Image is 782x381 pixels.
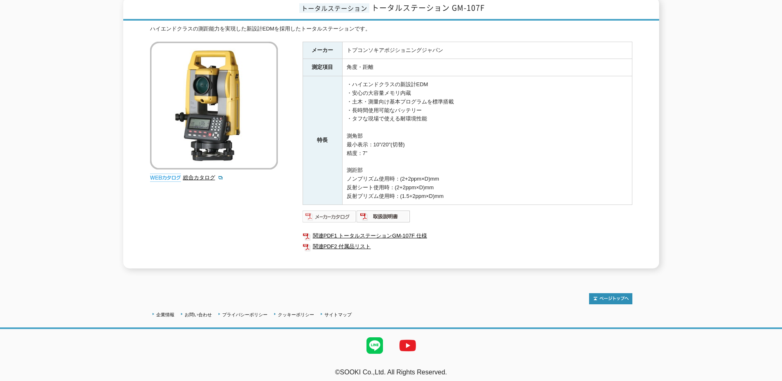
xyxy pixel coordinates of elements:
[589,293,632,304] img: トップページへ
[150,42,278,169] img: トータルステーション GM-107F
[391,329,424,362] img: YouTube
[156,312,174,317] a: 企業情報
[303,216,357,222] a: メーカーカタログ
[342,76,632,205] td: ・ハイエンドクラスの新設計EDM ・安心の大容量メモリ内蔵 ・土木・測量向け基本プログラムを標準搭載 ・長時間使用可能なバッテリー ・タフな現場で使える耐環境性能 測角部 最小表示：10"/20...
[342,42,632,59] td: トプコンソキアポジショニングジャパン
[324,312,352,317] a: サイトマップ
[303,241,632,252] a: 関連PDF2 付属品リスト
[357,210,411,223] img: 取扱説明書
[150,174,181,182] img: webカタログ
[342,59,632,76] td: 角度・距離
[222,312,268,317] a: プライバシーポリシー
[303,76,342,205] th: 特長
[303,230,632,241] a: 関連PDF1 トータルステーションGM-107F 仕様
[183,174,223,181] a: 総合カタログ
[303,59,342,76] th: 測定項目
[371,2,485,13] span: トータルステーション GM-107F
[185,312,212,317] a: お問い合わせ
[150,25,632,33] div: ハイエンドクラスの測距能力を実現した新設計EDMを採用したトータルステーションです。
[357,216,411,222] a: 取扱説明書
[278,312,314,317] a: クッキーポリシー
[299,3,369,13] span: トータルステーション
[358,329,391,362] img: LINE
[303,42,342,59] th: メーカー
[303,210,357,223] img: メーカーカタログ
